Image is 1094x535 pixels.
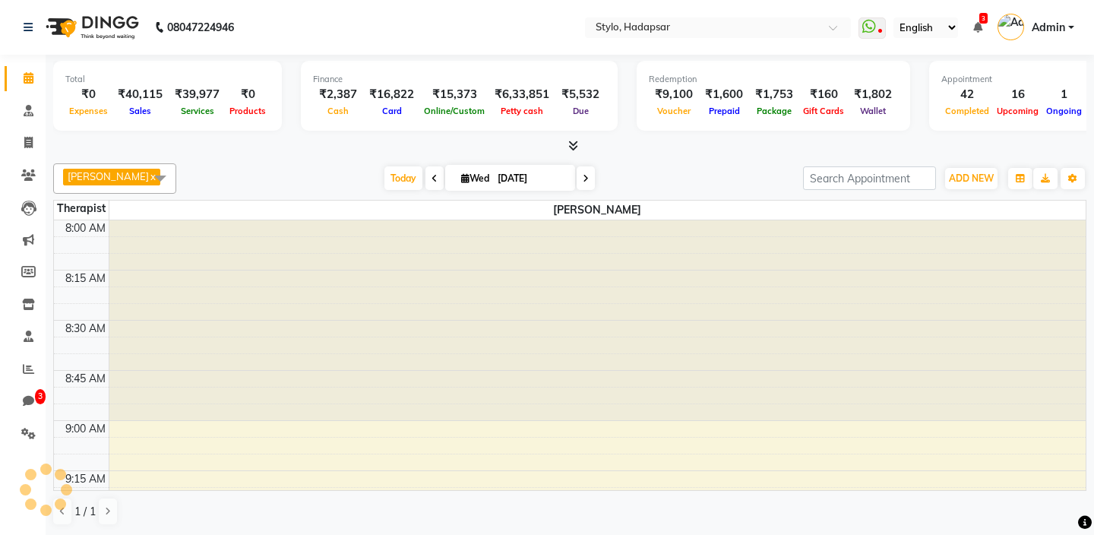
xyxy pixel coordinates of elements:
[705,106,744,116] span: Prepaid
[324,106,353,116] span: Cash
[363,86,420,103] div: ₹16,822
[753,106,795,116] span: Package
[493,167,569,190] input: 2025-09-03
[1032,20,1065,36] span: Admin
[39,6,143,49] img: logo
[65,106,112,116] span: Expenses
[169,86,226,103] div: ₹39,977
[569,106,593,116] span: Due
[125,106,155,116] span: Sales
[803,166,936,190] input: Search Appointment
[62,421,109,437] div: 9:00 AM
[489,86,555,103] div: ₹6,33,851
[941,86,993,103] div: 42
[62,271,109,286] div: 8:15 AM
[62,321,109,337] div: 8:30 AM
[497,106,547,116] span: Petty cash
[62,471,109,487] div: 9:15 AM
[5,389,41,414] a: 3
[856,106,890,116] span: Wallet
[653,106,694,116] span: Voucher
[167,6,234,49] b: 08047224946
[649,86,699,103] div: ₹9,100
[555,86,605,103] div: ₹5,532
[1042,106,1086,116] span: Ongoing
[799,106,848,116] span: Gift Cards
[949,173,994,184] span: ADD NEW
[945,168,998,189] button: ADD NEW
[109,201,1086,220] span: [PERSON_NAME]
[998,14,1024,40] img: Admin
[799,86,848,103] div: ₹160
[68,170,149,182] span: [PERSON_NAME]
[62,220,109,236] div: 8:00 AM
[420,106,489,116] span: Online/Custom
[35,389,46,404] span: 3
[941,106,993,116] span: Completed
[1042,86,1086,103] div: 1
[313,86,363,103] div: ₹2,387
[65,73,270,86] div: Total
[177,106,218,116] span: Services
[226,86,270,103] div: ₹0
[313,73,605,86] div: Finance
[848,86,898,103] div: ₹1,802
[420,86,489,103] div: ₹15,373
[384,166,422,190] span: Today
[62,371,109,387] div: 8:45 AM
[993,106,1042,116] span: Upcoming
[112,86,169,103] div: ₹40,115
[74,504,96,520] span: 1 / 1
[699,86,749,103] div: ₹1,600
[973,21,982,34] a: 3
[979,13,988,24] span: 3
[54,201,109,217] div: Therapist
[749,86,799,103] div: ₹1,753
[65,86,112,103] div: ₹0
[457,173,493,184] span: Wed
[993,86,1042,103] div: 16
[649,73,898,86] div: Redemption
[378,106,406,116] span: Card
[226,106,270,116] span: Products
